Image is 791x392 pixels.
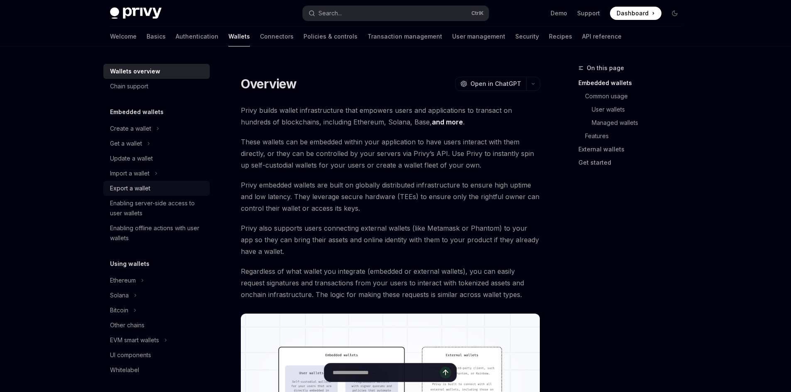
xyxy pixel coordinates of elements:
[110,275,136,285] div: Ethereum
[440,367,451,378] button: Send message
[110,183,150,193] div: Export a wallet
[610,7,661,20] a: Dashboard
[577,9,600,17] a: Support
[110,198,205,218] div: Enabling server-side access to user wallets
[617,9,649,17] span: Dashboard
[110,350,151,360] div: UI components
[241,76,297,91] h1: Overview
[318,8,342,18] div: Search...
[110,320,144,330] div: Other chains
[551,9,567,17] a: Demo
[578,103,688,116] a: User wallets
[241,265,540,300] span: Regardless of what wallet you integrate (embedded or external wallets), you can easily request si...
[110,66,160,76] div: Wallets overview
[103,221,210,246] a: Enabling offline actions with user wallets
[333,363,440,382] input: Ask a question...
[578,116,688,129] a: Managed wallets
[260,27,294,46] a: Connectors
[304,27,358,46] a: Policies & controls
[110,223,205,243] div: Enabling offline actions with user wallets
[241,105,540,128] span: Privy builds wallet infrastructure that empowers users and applications to transact on hundreds o...
[103,348,210,363] a: UI components
[578,156,688,169] a: Get started
[303,6,489,21] button: Open search
[578,143,688,156] a: External wallets
[103,121,210,136] button: Toggle Create a wallet section
[103,303,210,318] button: Toggle Bitcoin section
[455,77,526,91] button: Open in ChatGPT
[110,335,159,345] div: EVM smart wallets
[110,27,137,46] a: Welcome
[582,27,622,46] a: API reference
[103,196,210,221] a: Enabling server-side access to user wallets
[470,80,521,88] span: Open in ChatGPT
[110,305,128,315] div: Bitcoin
[103,363,210,377] a: Whitelabel
[110,107,164,117] h5: Embedded wallets
[515,27,539,46] a: Security
[103,136,210,151] button: Toggle Get a wallet section
[587,63,624,73] span: On this page
[103,181,210,196] a: Export a wallet
[578,90,688,103] a: Common usage
[176,27,218,46] a: Authentication
[103,151,210,166] a: Update a wallet
[110,139,142,149] div: Get a wallet
[228,27,250,46] a: Wallets
[471,10,484,17] span: Ctrl K
[452,27,505,46] a: User management
[110,124,151,134] div: Create a wallet
[668,7,681,20] button: Toggle dark mode
[103,333,210,348] button: Toggle EVM smart wallets section
[110,81,148,91] div: Chain support
[578,76,688,90] a: Embedded wallets
[103,79,210,94] a: Chain support
[110,259,149,269] h5: Using wallets
[241,136,540,171] span: These wallets can be embedded within your application to have users interact with them directly, ...
[110,290,129,300] div: Solana
[549,27,572,46] a: Recipes
[147,27,166,46] a: Basics
[103,273,210,288] button: Toggle Ethereum section
[103,288,210,303] button: Toggle Solana section
[110,168,149,178] div: Import a wallet
[241,179,540,214] span: Privy embedded wallets are built on globally distributed infrastructure to ensure high uptime and...
[103,166,210,181] button: Toggle Import a wallet section
[110,365,139,375] div: Whitelabel
[241,222,540,257] span: Privy also supports users connecting external wallets (like Metamask or Phantom) to your app so t...
[367,27,442,46] a: Transaction management
[103,64,210,79] a: Wallets overview
[578,129,688,143] a: Features
[110,153,153,163] div: Update a wallet
[103,318,210,333] a: Other chains
[110,7,162,19] img: dark logo
[432,118,463,127] a: and more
